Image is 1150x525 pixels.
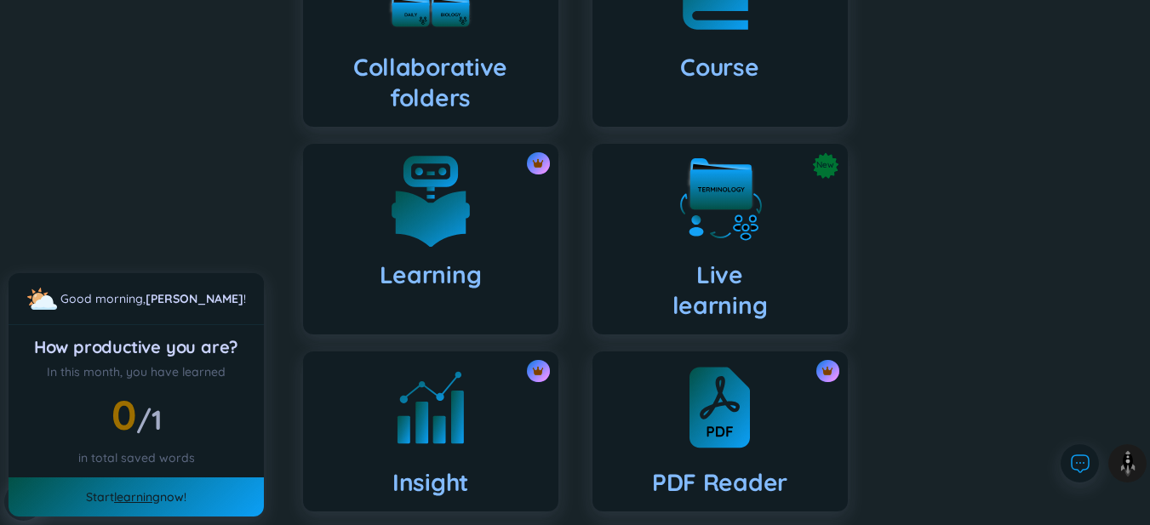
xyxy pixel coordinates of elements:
[152,402,162,437] span: 1
[575,351,865,511] a: crown iconPDF Reader
[22,362,250,381] div: In this month, you have learned
[380,260,482,290] h4: Learning
[680,52,758,83] h4: Course
[60,291,146,306] span: Good morning ,
[317,52,545,113] h4: Collaborative folders
[22,448,250,467] div: in total saved words
[392,467,468,498] h4: Insight
[286,144,575,334] a: crown iconLearning
[112,389,136,440] span: 0
[22,335,250,359] div: How productive you are?
[114,489,160,505] a: learning
[821,365,833,377] img: crown icon
[532,365,544,377] img: crown icon
[652,467,787,498] h4: PDF Reader
[286,351,575,511] a: crown iconInsight
[9,477,264,516] div: Start now!
[816,152,834,179] span: New
[575,144,865,334] a: NewLivelearning
[1114,450,1141,477] img: to top
[60,289,246,308] div: !
[532,157,544,169] img: crown icon
[672,260,768,321] h4: Live learning
[136,402,161,437] span: /
[146,291,243,306] a: [PERSON_NAME]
